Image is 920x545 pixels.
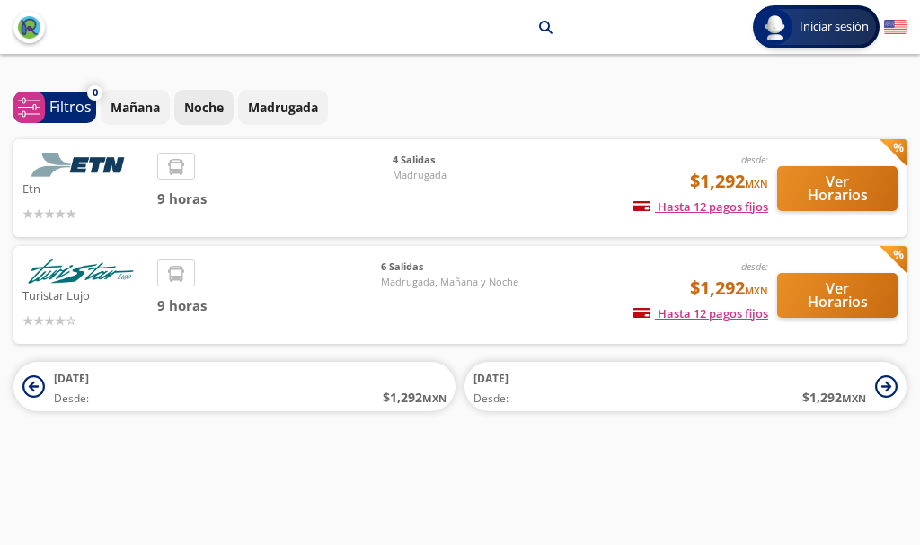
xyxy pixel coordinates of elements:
img: Turistar Lujo [22,259,139,284]
span: [DATE] [473,371,509,386]
span: [DATE] [54,371,89,386]
small: MXN [842,391,866,405]
p: Madrugada [248,98,318,117]
span: 0 [93,85,98,101]
span: Desde: [54,391,89,407]
span: 6 Salidas [381,259,518,275]
img: Etn [22,153,139,177]
button: [DATE]Desde:$1,292MXN [464,362,907,411]
button: back [13,12,45,43]
button: Ver Horarios [777,273,898,318]
span: $ 1,292 [383,388,447,407]
span: $1,292 [690,168,768,195]
span: Iniciar sesión [792,18,876,36]
small: MXN [422,391,447,405]
p: Turistar Lujo [22,284,148,305]
button: Mañana [101,90,170,125]
button: 0Filtros [13,92,96,123]
span: Madrugada, Mañana y Noche [381,275,518,290]
button: Madrugada [238,90,328,125]
p: Mañana [111,98,160,117]
span: 9 horas [157,189,393,209]
p: [GEOGRAPHIC_DATA][PERSON_NAME] [241,18,376,37]
span: Hasta 12 pagos fijos [633,198,768,215]
span: Madrugada [393,168,518,183]
button: [DATE]Desde:$1,292MXN [13,362,456,411]
span: Desde: [473,391,509,407]
em: desde: [741,153,768,166]
span: $1,292 [690,275,768,302]
small: MXN [745,177,768,190]
small: MXN [745,284,768,297]
p: Etn [22,177,148,198]
span: 9 horas [157,295,381,316]
em: desde: [741,259,768,273]
button: Ver Horarios [777,166,898,211]
p: Filtros [49,96,92,118]
p: Noche [184,98,224,117]
p: [GEOGRAPHIC_DATA] [398,18,526,37]
button: Noche [174,90,234,125]
span: $ 1,292 [802,388,866,407]
span: Hasta 12 pagos fijos [633,305,768,321]
span: 4 Salidas [393,153,518,168]
button: English [884,16,907,39]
